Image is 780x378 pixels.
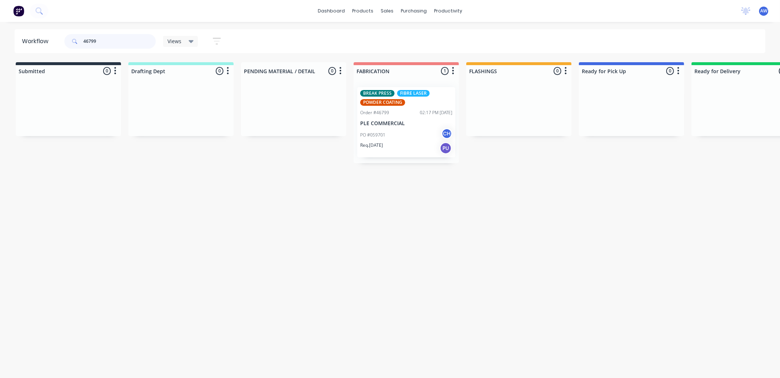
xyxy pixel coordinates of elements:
p: Req. [DATE] [360,142,383,149]
div: CH [441,128,452,139]
div: PU [440,142,452,154]
div: FIBRE LASER [397,90,430,97]
div: 02:17 PM [DATE] [420,109,452,116]
div: Workflow [22,37,52,46]
span: AW [760,8,767,14]
a: dashboard [314,5,348,16]
div: BREAK PRESS [360,90,395,97]
p: PLE COMMERCIAL [360,120,452,127]
div: sales [377,5,397,16]
div: purchasing [397,5,430,16]
div: POWDER COATING [360,99,405,106]
p: PO #059701 [360,132,385,138]
div: products [348,5,377,16]
div: BREAK PRESSFIBRE LASERPOWDER COATINGOrder #4679902:17 PM [DATE]PLE COMMERCIALPO #059701CHReq.[DAT... [357,87,455,157]
div: Order #46799 [360,109,389,116]
div: productivity [430,5,466,16]
input: Search for orders... [83,34,156,49]
span: Views [167,37,181,45]
img: Factory [13,5,24,16]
